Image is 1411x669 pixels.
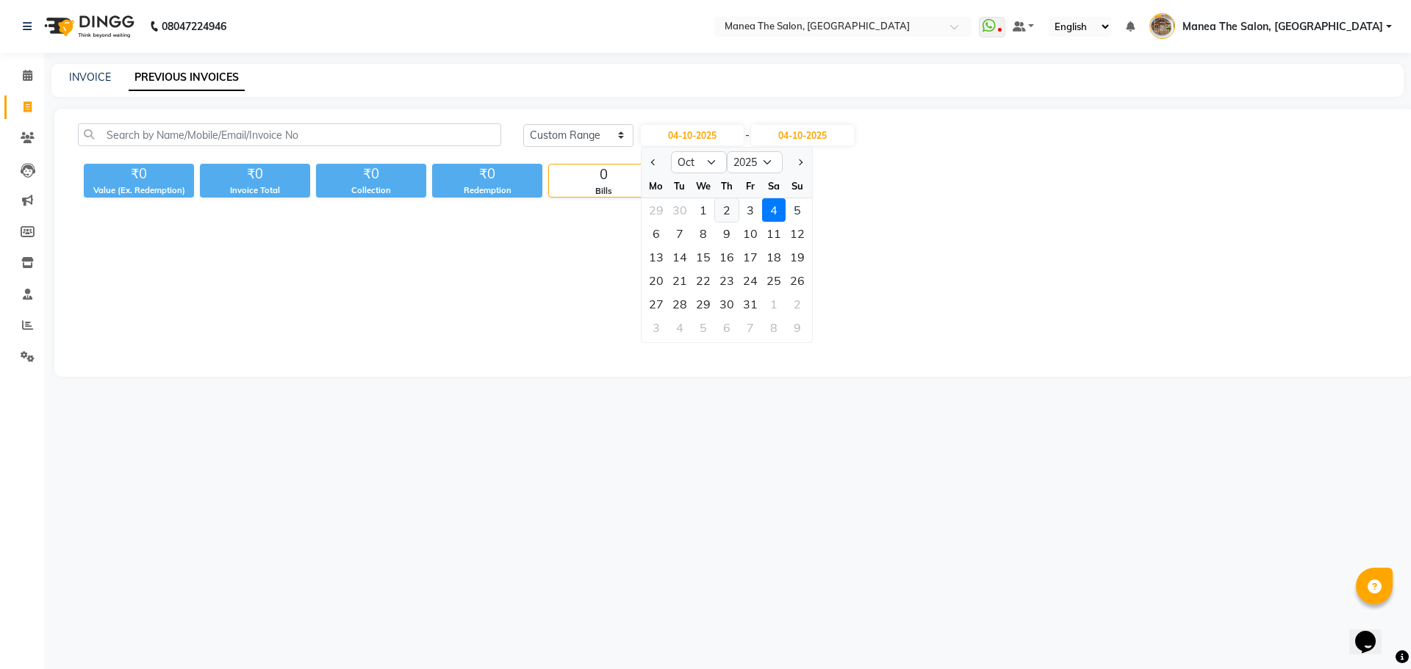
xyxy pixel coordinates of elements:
[432,164,542,184] div: ₹0
[84,164,194,184] div: ₹0
[739,245,762,269] div: 17
[641,125,744,145] input: Start Date
[739,316,762,339] div: 7
[200,164,310,184] div: ₹0
[668,316,692,339] div: 4
[692,245,715,269] div: Wednesday, October 15, 2025
[645,245,668,269] div: 13
[668,198,692,222] div: 30
[645,269,668,292] div: Monday, October 20, 2025
[715,198,739,222] div: 2
[645,269,668,292] div: 20
[200,184,310,197] div: Invoice Total
[762,245,786,269] div: Saturday, October 18, 2025
[692,269,715,292] div: Wednesday, October 22, 2025
[692,292,715,316] div: 29
[739,222,762,245] div: Friday, October 10, 2025
[751,125,854,145] input: End Date
[715,269,739,292] div: 23
[69,70,111,84] a: INVOICE
[739,316,762,339] div: Friday, November 7, 2025
[668,292,692,316] div: Tuesday, October 28, 2025
[715,292,739,316] div: Thursday, October 30, 2025
[692,245,715,269] div: 15
[786,269,809,292] div: 26
[762,269,786,292] div: 25
[692,222,715,245] div: Wednesday, October 8, 2025
[1149,13,1175,39] img: Manea The Salon, Kanuru
[762,292,786,316] div: Saturday, November 1, 2025
[692,316,715,339] div: 5
[78,215,1391,362] span: Empty list
[739,198,762,222] div: Friday, October 3, 2025
[715,292,739,316] div: 30
[786,222,809,245] div: Sunday, October 12, 2025
[668,316,692,339] div: Tuesday, November 4, 2025
[1182,19,1383,35] span: Manea The Salon, [GEOGRAPHIC_DATA]
[762,269,786,292] div: Saturday, October 25, 2025
[645,292,668,316] div: 27
[786,245,809,269] div: 19
[715,316,739,339] div: Thursday, November 6, 2025
[715,174,739,198] div: Th
[745,128,750,143] span: -
[645,222,668,245] div: 6
[645,222,668,245] div: Monday, October 6, 2025
[762,316,786,339] div: Saturday, November 8, 2025
[739,269,762,292] div: Friday, October 24, 2025
[549,164,658,185] div: 0
[715,245,739,269] div: Thursday, October 16, 2025
[668,292,692,316] div: 28
[739,292,762,316] div: Friday, October 31, 2025
[786,316,809,339] div: 9
[668,245,692,269] div: 14
[786,174,809,198] div: Su
[645,245,668,269] div: Monday, October 13, 2025
[762,174,786,198] div: Sa
[692,222,715,245] div: 8
[762,222,786,245] div: Saturday, October 11, 2025
[645,316,668,339] div: Monday, November 3, 2025
[316,184,426,197] div: Collection
[739,174,762,198] div: Fr
[762,222,786,245] div: 11
[549,185,658,198] div: Bills
[645,198,668,222] div: 29
[793,151,805,174] button: Next month
[162,6,226,47] b: 08047224946
[762,198,786,222] div: 4
[84,184,194,197] div: Value (Ex. Redemption)
[715,245,739,269] div: 16
[668,222,692,245] div: Tuesday, October 7, 2025
[78,123,501,146] input: Search by Name/Mobile/Email/Invoice No
[692,198,715,222] div: 1
[692,316,715,339] div: Wednesday, November 5, 2025
[668,198,692,222] div: Tuesday, September 30, 2025
[786,198,809,222] div: Sunday, October 5, 2025
[37,6,138,47] img: logo
[432,184,542,197] div: Redemption
[739,222,762,245] div: 10
[645,292,668,316] div: Monday, October 27, 2025
[786,198,809,222] div: 5
[786,292,809,316] div: Sunday, November 2, 2025
[129,65,245,91] a: PREVIOUS INVOICES
[645,316,668,339] div: 3
[762,316,786,339] div: 8
[671,151,727,173] select: Select month
[762,245,786,269] div: 18
[739,292,762,316] div: 31
[692,174,715,198] div: We
[668,174,692,198] div: Tu
[727,151,783,173] select: Select year
[786,222,809,245] div: 12
[786,269,809,292] div: Sunday, October 26, 2025
[645,174,668,198] div: Mo
[1349,610,1396,654] iframe: chat widget
[715,198,739,222] div: Thursday, October 2, 2025
[715,316,739,339] div: 6
[316,164,426,184] div: ₹0
[668,269,692,292] div: Tuesday, October 21, 2025
[692,269,715,292] div: 22
[692,198,715,222] div: Wednesday, October 1, 2025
